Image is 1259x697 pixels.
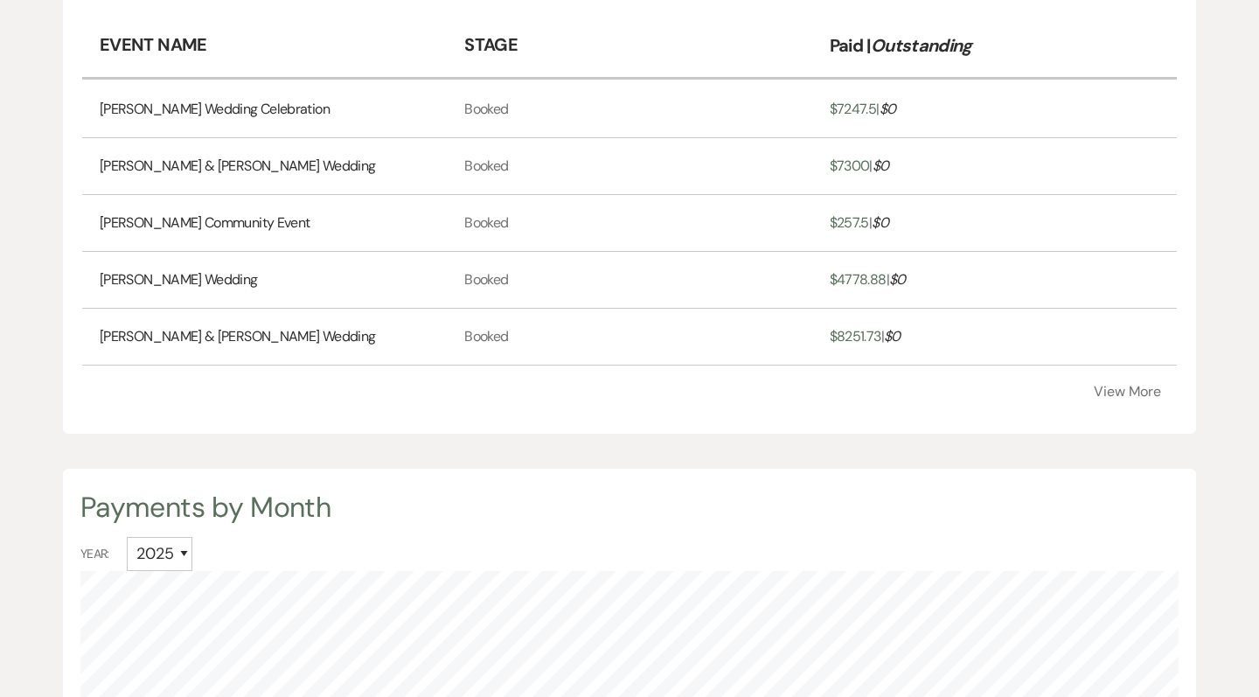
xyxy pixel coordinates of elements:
[100,156,375,177] a: [PERSON_NAME] & [PERSON_NAME] Wedding
[447,252,811,309] td: Booked
[880,100,896,118] span: $ 0
[830,213,888,233] a: $257.5|$0
[830,99,896,120] a: $7247.5|$0
[100,269,258,290] a: [PERSON_NAME] Wedding
[100,326,375,347] a: [PERSON_NAME] & [PERSON_NAME] Wedding
[447,309,811,366] td: Booked
[830,156,889,177] a: $7300|$0
[830,100,877,118] span: $ 7247.5
[447,195,811,252] td: Booked
[873,157,889,175] span: $ 0
[447,14,811,80] th: Stage
[871,34,972,57] em: Outstanding
[80,486,1179,528] div: Payments by Month
[1094,385,1161,399] button: View More
[830,327,881,345] span: $ 8251.73
[830,157,870,175] span: $ 7300
[100,213,310,233] a: [PERSON_NAME] Community Event
[884,327,901,345] span: $ 0
[872,213,888,232] span: $ 0
[447,81,811,138] td: Booked
[447,138,811,195] td: Booked
[80,545,109,563] span: Year:
[830,270,887,289] span: $ 4778.88
[82,14,447,80] th: Event Name
[830,269,906,290] a: $4778.88|$0
[830,31,972,59] p: Paid |
[830,213,869,232] span: $ 257.5
[889,270,906,289] span: $ 0
[100,99,330,120] a: [PERSON_NAME] Wedding Celebration
[830,326,901,347] a: $8251.73|$0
